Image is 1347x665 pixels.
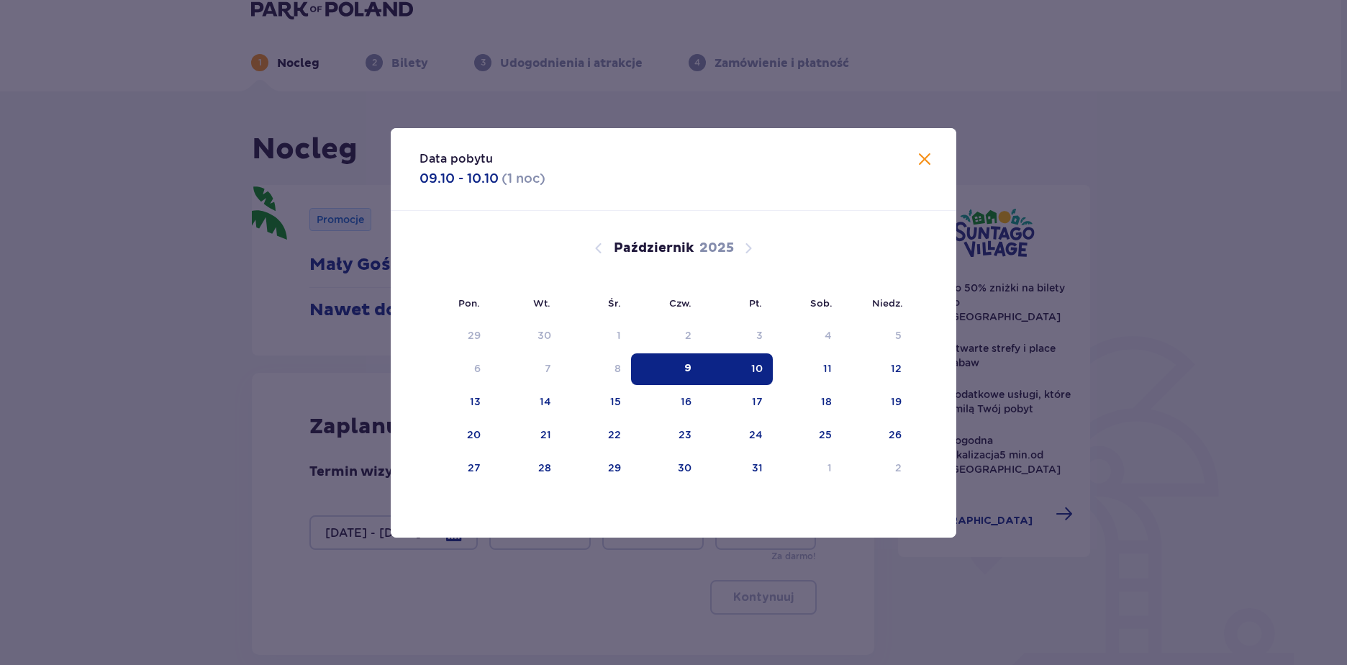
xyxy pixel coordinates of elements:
[891,361,902,376] div: 12
[821,394,832,409] div: 18
[491,420,562,451] td: 21
[702,386,773,418] td: 17
[823,361,832,376] div: 11
[702,320,773,352] td: Data niedostępna. piątek, 3 października 2025
[470,394,481,409] div: 13
[681,394,691,409] div: 16
[889,427,902,442] div: 26
[891,394,902,409] div: 19
[561,320,631,352] td: Data niedostępna. środa, 1 października 2025
[685,328,691,343] div: 2
[608,297,621,309] small: Śr.
[773,420,843,451] td: 25
[773,386,843,418] td: 18
[540,427,551,442] div: 21
[491,353,562,385] td: Data niedostępna. wtorek, 7 października 2025
[610,394,621,409] div: 15
[467,427,481,442] div: 20
[699,240,734,257] p: 2025
[773,320,843,352] td: Data niedostępna. sobota, 4 października 2025
[773,353,843,385] td: 11
[538,461,551,475] div: 28
[631,420,702,451] td: 23
[842,353,912,385] td: 12
[752,461,763,475] div: 31
[827,461,832,475] div: 1
[533,297,550,309] small: Wt.
[419,453,491,484] td: 27
[752,394,763,409] div: 17
[810,297,833,309] small: Sob.
[872,297,903,309] small: Niedz.
[561,353,631,385] td: Data niedostępna. środa, 8 października 2025
[608,461,621,475] div: 29
[419,151,493,167] p: Data pobytu
[631,353,702,385] td: Data zaznaczona. czwartek, 9 października 2025
[819,427,832,442] div: 25
[561,420,631,451] td: 22
[756,328,763,343] div: 3
[895,461,902,475] div: 2
[916,151,933,169] button: Zamknij
[702,453,773,484] td: 31
[749,427,763,442] div: 24
[419,170,499,187] p: 09.10 - 10.10
[540,394,551,409] div: 14
[842,386,912,418] td: 19
[614,361,621,376] div: 8
[678,461,691,475] div: 30
[468,461,481,475] div: 27
[491,386,562,418] td: 14
[895,328,902,343] div: 5
[740,240,757,257] button: Następny miesiąc
[419,320,491,352] td: Data niedostępna. poniedziałek, 29 września 2025
[419,420,491,451] td: 20
[702,353,773,385] td: Data zaznaczona. piątek, 10 października 2025
[773,453,843,484] td: 1
[631,453,702,484] td: 30
[538,328,551,343] div: 30
[684,361,691,376] div: 9
[491,453,562,484] td: 28
[419,386,491,418] td: 13
[825,328,832,343] div: 4
[590,240,607,257] button: Poprzedni miesiąc
[458,297,480,309] small: Pon.
[561,453,631,484] td: 29
[502,170,545,187] p: ( 1 noc )
[702,420,773,451] td: 24
[631,386,702,418] td: 16
[491,320,562,352] td: Data niedostępna. wtorek, 30 września 2025
[669,297,691,309] small: Czw.
[842,420,912,451] td: 26
[617,328,621,343] div: 1
[679,427,691,442] div: 23
[631,320,702,352] td: Data niedostępna. czwartek, 2 października 2025
[614,240,694,257] p: Październik
[608,427,621,442] div: 22
[842,453,912,484] td: 2
[474,361,481,376] div: 6
[468,328,481,343] div: 29
[545,361,551,376] div: 7
[419,353,491,385] td: Data niedostępna. poniedziałek, 6 października 2025
[842,320,912,352] td: Data niedostępna. niedziela, 5 października 2025
[749,297,762,309] small: Pt.
[561,386,631,418] td: 15
[751,361,763,376] div: 10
